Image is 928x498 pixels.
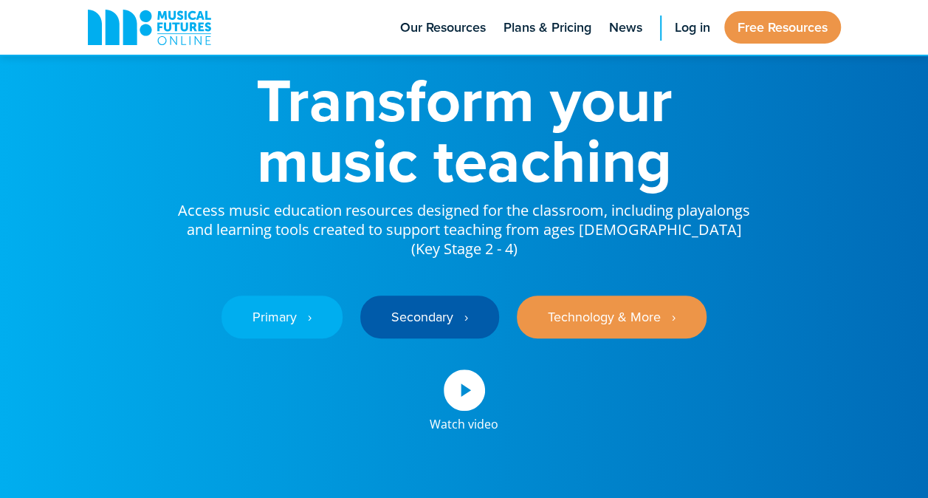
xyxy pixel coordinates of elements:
a: Primary ‎‏‏‎ ‎ › [221,296,343,338]
a: Free Resources [724,11,841,44]
h1: Transform your music teaching [176,69,752,191]
div: Watch video [430,411,498,430]
span: Our Resources [400,18,486,38]
a: Technology & More ‎‏‏‎ ‎ › [517,296,707,338]
span: News [609,18,642,38]
span: Log in [675,18,710,38]
a: Secondary ‎‏‏‎ ‎ › [360,296,499,338]
span: Plans & Pricing [503,18,591,38]
p: Access music education resources designed for the classroom, including playalongs and learning to... [176,191,752,259]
